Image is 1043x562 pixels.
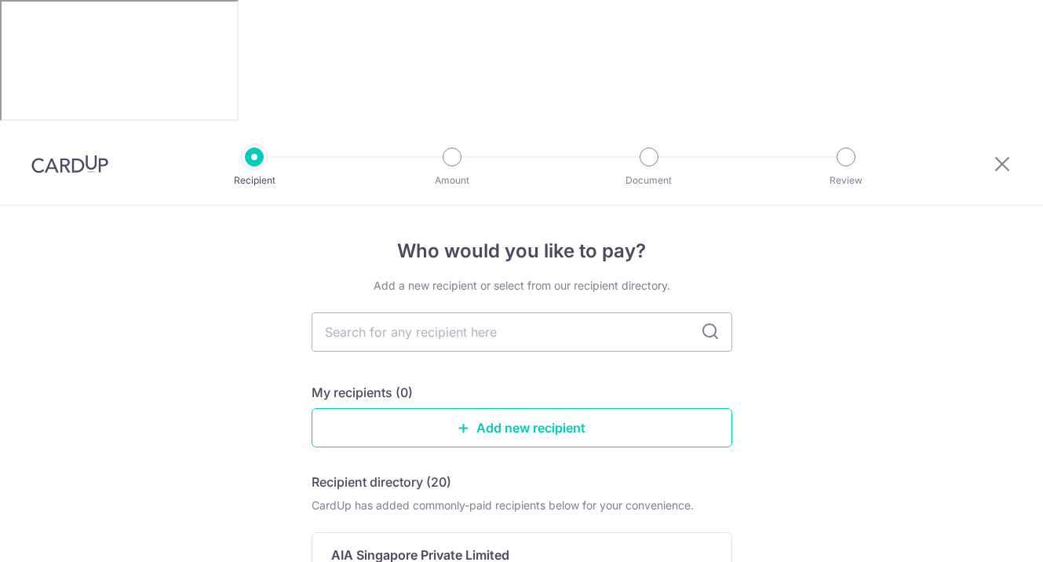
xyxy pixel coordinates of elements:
div: CardUp has added commonly-paid recipients below for your convenience. [312,498,732,513]
div: Add a new recipient or select from our recipient directory. [312,278,732,294]
input: Search for any recipient here [312,312,732,352]
img: CardUp [31,155,108,173]
p: Document [591,173,707,188]
a: Add new recipient [312,408,732,447]
iframe: Opens a widget where you can find more information [942,515,1027,554]
p: Recipient [196,173,312,188]
h5: Recipient directory (20) [312,473,451,491]
p: Amount [394,173,510,188]
h4: Who would you like to pay? [312,237,732,265]
h5: My recipients (0) [312,383,413,402]
p: Review [788,173,904,188]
